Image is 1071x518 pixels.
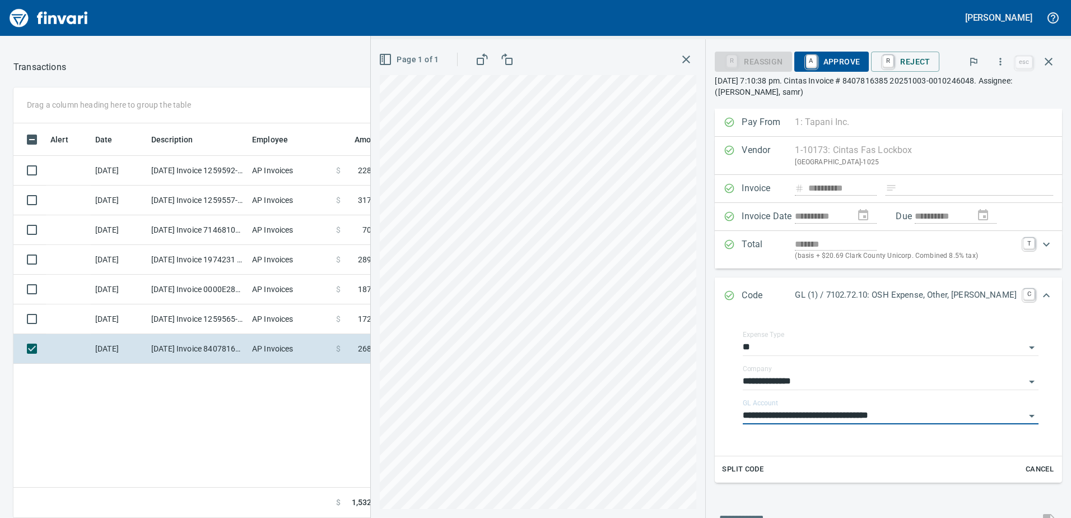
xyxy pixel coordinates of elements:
div: Expand [715,277,1062,314]
span: Page 1 of 1 [381,53,439,67]
a: A [806,55,817,67]
td: [DATE] Invoice 1259565-0 from OPNW - Office Products Nationwide (1-29901) [147,304,248,334]
span: $ [336,195,341,206]
div: Expand [715,231,1062,269]
button: More [988,49,1013,74]
span: Close invoice [1013,48,1062,75]
div: Reassign [715,56,791,66]
span: 228.03 [358,165,383,176]
span: $ [336,343,341,354]
td: [DATE] [91,215,147,245]
a: T [1023,238,1035,249]
td: AP Invoices [248,275,332,304]
button: RReject [871,52,939,72]
nav: breadcrumb [13,61,66,74]
button: Open [1024,374,1040,390]
span: Amount [355,133,383,146]
p: [DATE] 7:10:38 pm. Cintas Invoice # 8407816385 20251003-0010246048. Assignee: ([PERSON_NAME], samr) [715,75,1062,98]
span: $ [336,313,341,325]
a: R [883,55,893,67]
span: Employee [252,133,288,146]
span: 317.11 [358,195,383,206]
span: 187.30 [358,284,383,295]
button: AApprove [794,52,869,72]
a: C [1023,289,1035,300]
td: AP Invoices [248,245,332,275]
td: AP Invoices [248,334,332,364]
span: 1,532.96 [352,497,383,508]
span: 172.51 [358,313,383,325]
td: [DATE] [91,156,147,186]
td: [DATE] Invoice 1259557-0 from OPNW - Office Products Nationwide (1-29901) [147,186,248,215]
span: Date [95,133,127,146]
span: Description [151,133,208,146]
span: 70.00 [362,224,383,235]
button: Cancel [1022,461,1058,478]
td: [DATE] [91,275,147,304]
button: Open [1024,408,1040,424]
span: $ [336,284,341,295]
label: GL Account [743,400,778,406]
td: AP Invoices [248,186,332,215]
div: Expand [715,314,1062,483]
span: Employee [252,133,302,146]
td: [DATE] Invoice 1259592-0 from OPNW - Office Products Nationwide (1-29901) [147,156,248,186]
td: AP Invoices [248,215,332,245]
h5: [PERSON_NAME] [965,12,1032,24]
td: [DATE] [91,304,147,334]
td: [DATE] Invoice 71468100625 from Shred Northwest Inc (1-39125) [147,215,248,245]
span: Alert [50,133,83,146]
span: Cancel [1025,463,1055,476]
td: [DATE] Invoice 8407816385 from Cintas Fas Lockbox (1-10173) [147,334,248,364]
td: [DATE] [91,186,147,215]
p: Transactions [13,61,66,74]
td: AP Invoices [248,156,332,186]
span: Date [95,133,113,146]
button: [PERSON_NAME] [962,9,1035,26]
td: [DATE] Invoice 1974231 from [PERSON_NAME] Co (1-23227) [147,245,248,275]
span: $ [336,497,341,508]
span: Amount [340,133,383,146]
span: $ [336,165,341,176]
span: Alert [50,133,68,146]
button: Split Code [719,461,766,478]
td: [DATE] [91,245,147,275]
label: Expense Type [743,331,784,338]
button: Open [1024,340,1040,355]
span: Approve [803,52,860,71]
span: Split Code [722,463,763,476]
span: 268.29 [358,343,383,354]
img: Finvari [7,4,91,31]
td: [DATE] [91,334,147,364]
p: Drag a column heading here to group the table [27,99,191,110]
p: Total [742,238,795,262]
a: esc [1016,56,1032,68]
span: $ [336,254,341,265]
button: Flag [961,49,986,74]
button: Page 1 of 1 [376,49,443,70]
p: GL (1) / 7102.72.10: OSH Expense, Other, [PERSON_NAME] [795,289,1017,302]
p: Code [742,289,795,303]
span: Description [151,133,193,146]
span: Reject [880,52,930,71]
td: AP Invoices [248,304,332,334]
span: $ [336,224,341,235]
p: (basis + $20.69 Clark County Unicorp. Combined 8.5% tax) [795,251,1017,262]
span: 289.72 [358,254,383,265]
td: [DATE] Invoice 0000E28842385 from UPS (1-30551) [147,275,248,304]
label: Company [743,366,772,372]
